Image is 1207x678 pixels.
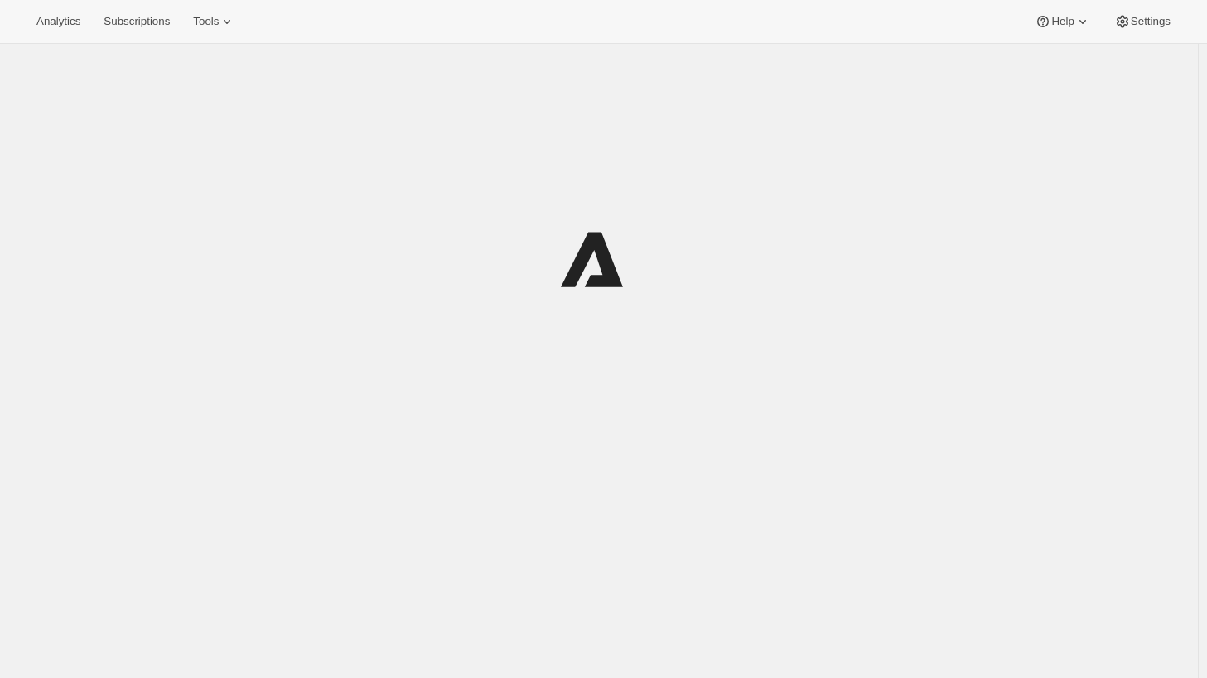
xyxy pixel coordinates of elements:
span: Tools [193,15,219,28]
button: Tools [183,10,245,33]
span: Subscriptions [104,15,170,28]
span: Analytics [36,15,80,28]
span: Help [1051,15,1074,28]
button: Analytics [27,10,90,33]
button: Help [1025,10,1100,33]
button: Settings [1104,10,1180,33]
span: Settings [1131,15,1171,28]
button: Subscriptions [94,10,180,33]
